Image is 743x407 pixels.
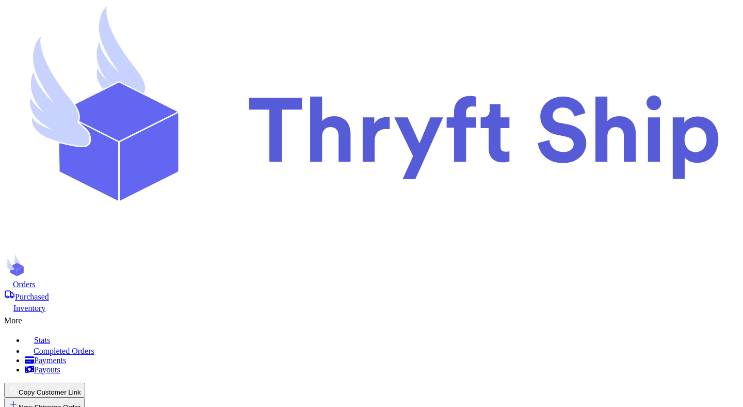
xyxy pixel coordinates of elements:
[15,292,49,301] span: Purchased
[34,356,66,365] span: Payments
[34,336,50,345] span: Stats
[25,345,739,356] a: Completed Orders
[34,365,60,374] span: Payouts
[25,334,739,345] a: Stats
[4,302,739,313] a: Inventory
[13,280,36,289] span: Orders
[25,356,739,365] a: Payments
[34,347,94,355] span: Completed Orders
[4,313,739,325] div: More
[4,383,85,398] button: Copy Customer Link
[4,279,739,289] a: Orders
[4,289,739,302] a: Purchased
[13,304,45,312] span: Inventory
[25,365,739,374] a: Payouts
